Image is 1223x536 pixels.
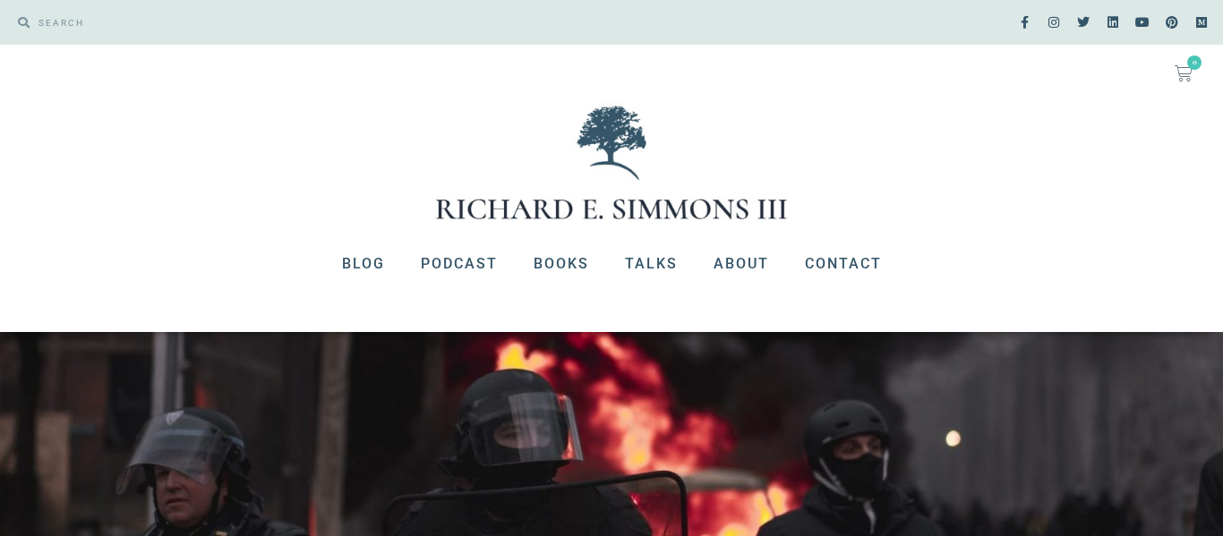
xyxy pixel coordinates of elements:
[1153,54,1214,93] a: 0
[516,241,607,287] a: Books
[324,241,403,287] a: Blog
[787,241,900,287] a: Contact
[30,9,603,36] input: SEARCH
[696,241,787,287] a: About
[1187,55,1202,70] span: 0
[607,241,696,287] a: Talks
[403,241,516,287] a: Podcast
